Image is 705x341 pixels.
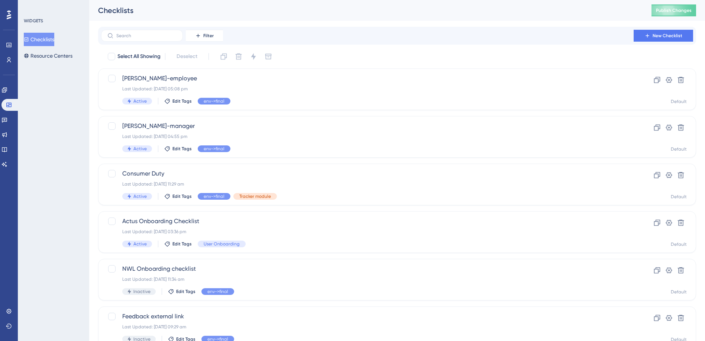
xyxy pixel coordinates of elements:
div: WIDGETS [24,18,43,24]
span: Select All Showing [117,52,161,61]
button: Edit Tags [164,241,192,247]
span: Publish Changes [656,7,692,13]
span: Active [133,241,147,247]
div: Default [671,146,687,152]
button: Resource Centers [24,49,72,62]
span: Edit Tags [172,241,192,247]
span: Deselect [177,52,197,61]
div: Checklists [98,5,633,16]
span: env->final [204,193,224,199]
button: Filter [186,30,223,42]
span: [PERSON_NAME]-employee [122,74,612,83]
span: Edit Tags [172,98,192,104]
span: Inactive [133,289,151,295]
button: Edit Tags [164,193,192,199]
span: Active [133,193,147,199]
div: Last Updated: [DATE] 03:36 pm [122,229,612,235]
div: Last Updated: [DATE] 04:55 pm [122,133,612,139]
span: Feedback external link [122,312,612,321]
div: Last Updated: [DATE] 11:29 am [122,181,612,187]
div: Default [671,194,687,200]
button: Deselect [170,50,204,63]
span: Edit Tags [172,193,192,199]
span: Tracker module [239,193,271,199]
span: NWL Onboarding checklist [122,264,612,273]
span: Active [133,146,147,152]
button: Edit Tags [164,146,192,152]
span: Filter [203,33,214,39]
span: New Checklist [653,33,682,39]
span: env->final [204,146,224,152]
button: Edit Tags [164,98,192,104]
span: Actus Onboarding Checklist [122,217,612,226]
button: Edit Tags [168,289,195,295]
span: env->final [207,289,228,295]
button: New Checklist [634,30,693,42]
span: Edit Tags [176,289,195,295]
span: [PERSON_NAME]-manager [122,122,612,131]
button: Publish Changes [651,4,696,16]
button: Checklists [24,33,54,46]
div: Last Updated: [DATE] 05:08 pm [122,86,612,92]
span: Consumer Duty [122,169,612,178]
div: Default [671,289,687,295]
div: Last Updated: [DATE] 11:34 am [122,276,612,282]
span: Edit Tags [172,146,192,152]
input: Search [116,33,177,38]
div: Default [671,241,687,247]
div: Last Updated: [DATE] 09:29 am [122,324,612,330]
div: Default [671,99,687,104]
span: env->final [204,98,224,104]
span: Active [133,98,147,104]
span: User Onboarding [204,241,240,247]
